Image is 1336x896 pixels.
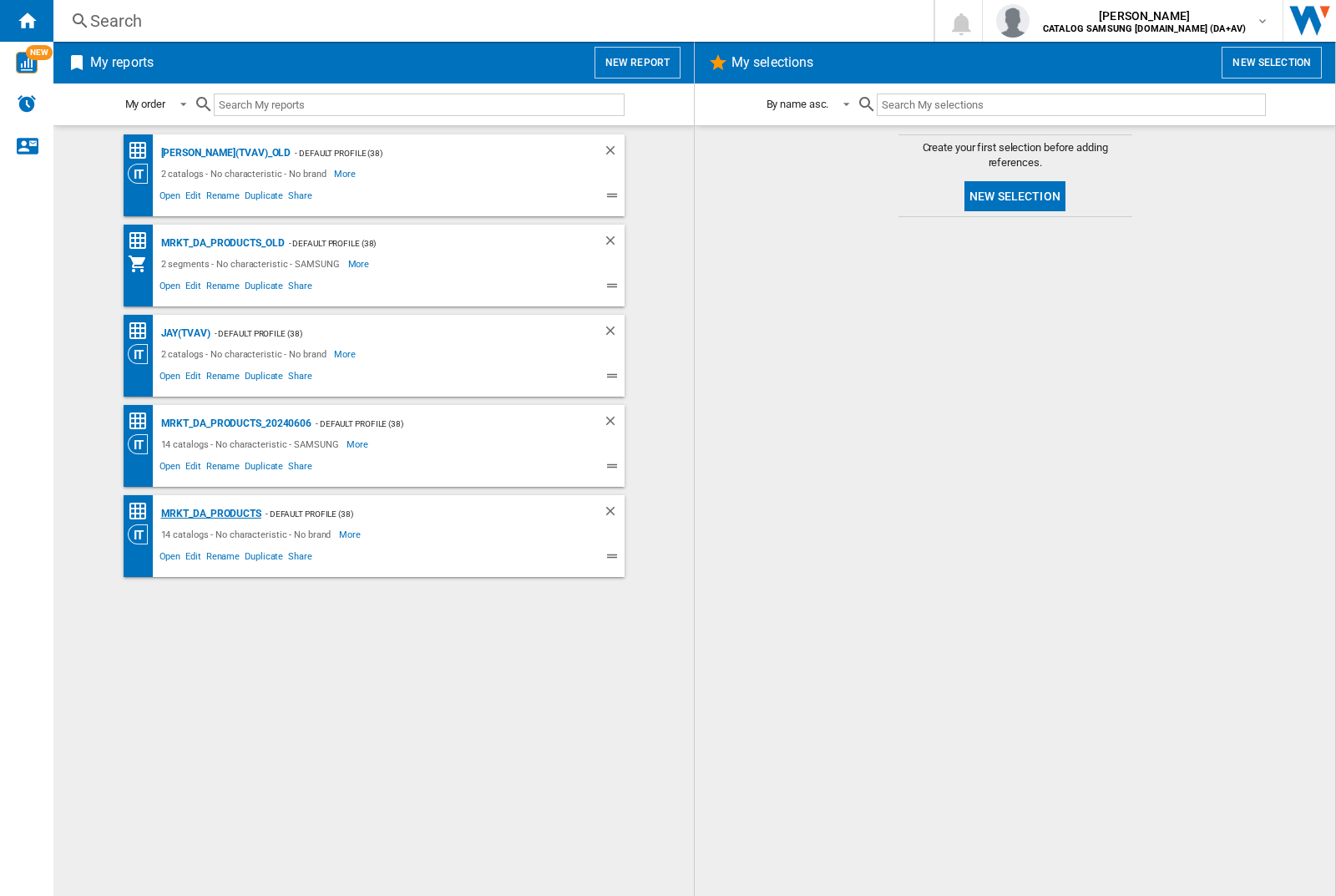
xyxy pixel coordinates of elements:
[157,413,312,434] div: MRKT_DA_PRODUCTS_20240606
[157,164,335,184] div: 2 catalogs - No characteristic - No brand
[286,549,315,569] span: Share
[242,549,286,569] span: Duplicate
[286,458,315,478] span: Share
[204,549,242,569] span: Rename
[242,278,286,298] span: Duplicate
[603,413,625,434] div: Delete
[183,278,204,298] span: Edit
[603,323,625,344] div: Delete
[183,458,204,478] span: Edit
[261,504,569,524] div: - Default profile (38)
[17,94,37,114] img: alerts-logo.svg
[157,458,184,478] span: Open
[128,140,157,161] div: Price Matrix
[603,233,625,254] div: Delete
[157,254,348,274] div: 2 segments - No characteristic - SAMSUNG
[1222,47,1322,78] button: New selection
[210,323,569,344] div: - Default profile (38)
[128,434,157,454] div: Category View
[877,94,1265,116] input: Search My selections
[157,344,335,364] div: 2 catalogs - No characteristic - No brand
[1043,23,1246,34] b: CATALOG SAMSUNG [DOMAIN_NAME] (DA+AV)
[183,368,204,388] span: Edit
[128,524,157,544] div: Category View
[128,254,157,274] div: My Assortment
[204,458,242,478] span: Rename
[128,230,157,251] div: Price Matrix
[128,411,157,432] div: Price Matrix
[157,323,210,344] div: JAY(TVAV)
[964,181,1065,211] button: New selection
[242,188,286,208] span: Duplicate
[334,344,358,364] span: More
[242,458,286,478] span: Duplicate
[242,368,286,388] span: Duplicate
[157,504,261,524] div: MRKT_DA_PRODUCTS
[286,368,315,388] span: Share
[157,233,285,254] div: MRKT_DA_PRODUCTS_OLD
[157,434,347,454] div: 14 catalogs - No characteristic - SAMSUNG
[291,143,569,164] div: - Default profile (38)
[286,188,315,208] span: Share
[285,233,569,254] div: - Default profile (38)
[603,143,625,164] div: Delete
[157,549,184,569] span: Open
[157,368,184,388] span: Open
[128,344,157,364] div: Category View
[311,413,569,434] div: - Default profile (38)
[898,140,1132,170] span: Create your first selection before adding references.
[286,278,315,298] span: Share
[26,45,53,60] span: NEW
[728,47,817,78] h2: My selections
[603,504,625,524] div: Delete
[204,188,242,208] span: Rename
[339,524,363,544] span: More
[157,524,340,544] div: 14 catalogs - No characteristic - No brand
[128,501,157,522] div: Price Matrix
[347,434,371,454] span: More
[183,188,204,208] span: Edit
[183,549,204,569] span: Edit
[128,321,157,342] div: Price Matrix
[996,4,1030,38] img: profile.jpg
[157,188,184,208] span: Open
[128,164,157,184] div: Category View
[595,47,681,78] button: New report
[157,278,184,298] span: Open
[16,52,38,73] img: wise-card.svg
[125,98,165,110] div: My order
[204,368,242,388] span: Rename
[214,94,625,116] input: Search My reports
[767,98,829,110] div: By name asc.
[87,47,157,78] h2: My reports
[90,9,890,33] div: Search
[204,278,242,298] span: Rename
[157,143,291,164] div: [PERSON_NAME](TVAV)_old
[348,254,372,274] span: More
[1043,8,1246,24] span: [PERSON_NAME]
[334,164,358,184] span: More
